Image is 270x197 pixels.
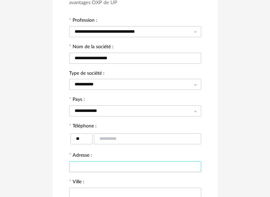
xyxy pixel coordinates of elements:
label: Ville : [69,179,84,186]
label: Adresse : [69,153,92,159]
label: Profession : [69,18,97,24]
label: Téléphone : [69,124,97,130]
label: Pays : [69,97,85,103]
label: Nom de la société : [69,44,114,51]
label: Type de société : [69,71,105,77]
